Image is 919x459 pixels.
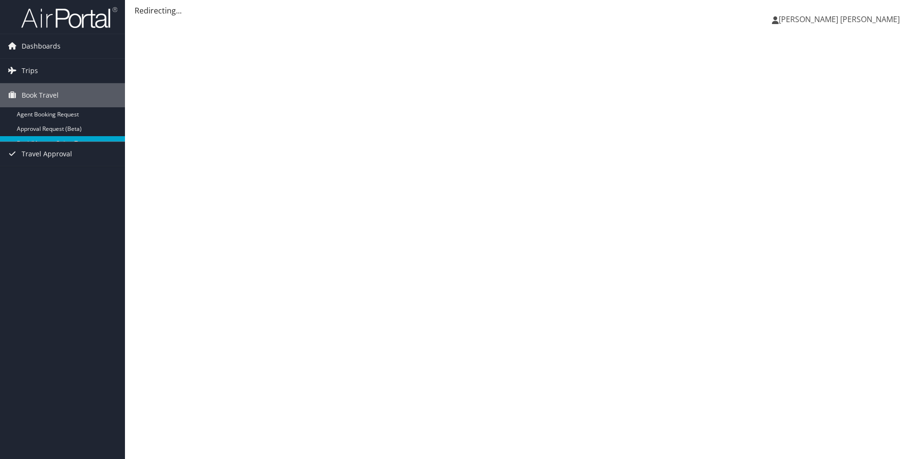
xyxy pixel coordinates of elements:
div: Redirecting... [135,5,909,16]
img: airportal-logo.png [21,6,117,29]
a: [PERSON_NAME] [PERSON_NAME] [772,5,909,34]
span: Dashboards [22,34,61,58]
span: [PERSON_NAME] [PERSON_NAME] [779,14,900,25]
span: Book Travel [22,83,59,107]
span: Travel Approval [22,142,72,166]
span: Trips [22,59,38,83]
